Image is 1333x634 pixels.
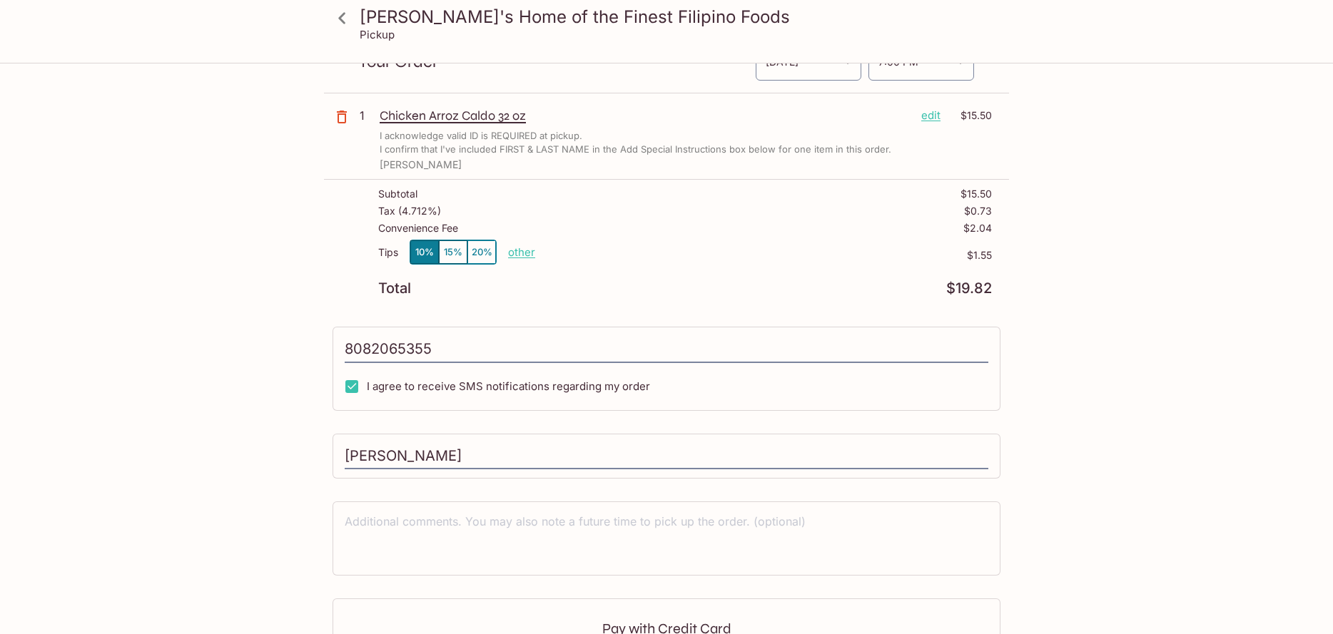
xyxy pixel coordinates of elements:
[345,443,988,470] input: Enter first and last name
[964,205,992,217] p: $0.73
[380,108,910,123] p: Chicken Arroz Caldo 32 oz
[358,55,755,68] p: Your Order
[367,379,650,393] span: I agree to receive SMS notifications regarding my order
[378,223,458,234] p: Convenience Fee
[378,205,441,217] p: Tax ( 4.712% )
[380,143,891,156] p: I confirm that I've included FIRST & LAST NAME in the Add Special Instructions box below for one ...
[961,188,992,200] p: $15.50
[378,282,411,295] p: Total
[921,108,941,123] p: edit
[439,240,467,264] button: 15%
[360,108,374,123] p: 1
[467,240,496,264] button: 20%
[508,245,535,259] button: other
[378,188,417,200] p: Subtotal
[535,250,992,261] p: $1.55
[360,28,395,41] p: Pickup
[380,129,582,143] p: I acknowledge valid ID is REQUIRED at pickup.
[946,282,992,295] p: $19.82
[949,108,992,123] p: $15.50
[378,247,398,258] p: Tips
[345,336,988,363] input: Enter phone number
[963,223,992,234] p: $2.04
[410,240,439,264] button: 10%
[360,6,998,28] h3: [PERSON_NAME]'s Home of the Finest Filipino Foods
[380,159,992,170] p: [PERSON_NAME]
